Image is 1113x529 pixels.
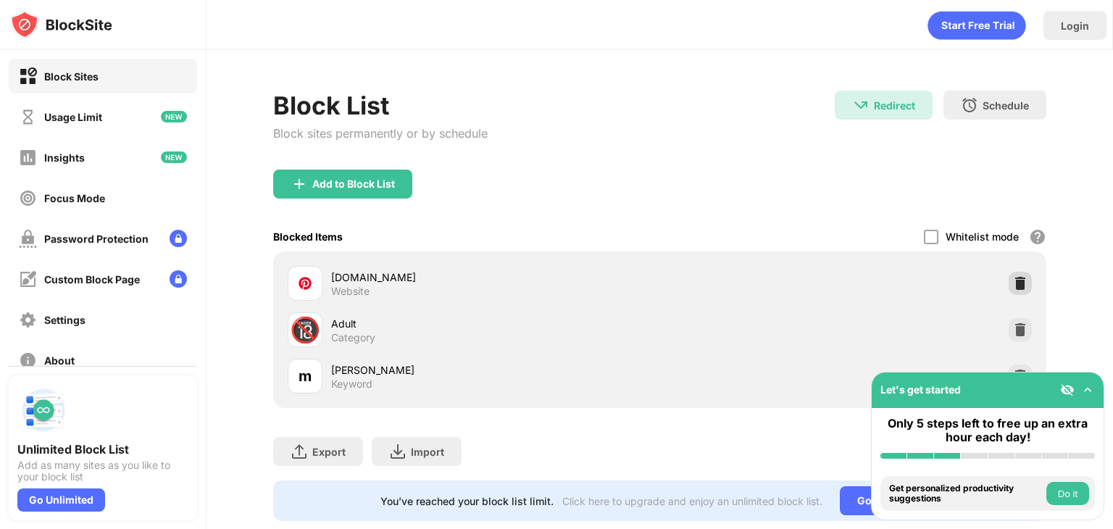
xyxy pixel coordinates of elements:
[44,273,140,286] div: Custom Block Page
[44,314,86,326] div: Settings
[44,111,102,123] div: Usage Limit
[299,365,312,387] div: m
[19,351,37,370] img: about-off.svg
[44,192,105,204] div: Focus Mode
[44,233,149,245] div: Password Protection
[411,446,444,458] div: Import
[273,230,343,243] div: Blocked Items
[1080,383,1095,397] img: omni-setup-toggle.svg
[273,126,488,141] div: Block sites permanently or by schedule
[44,354,75,367] div: About
[312,178,395,190] div: Add to Block List
[1046,482,1089,505] button: Do it
[296,275,314,292] img: favicons
[161,151,187,163] img: new-icon.svg
[17,384,70,436] img: push-block-list.svg
[19,189,37,207] img: focus-off.svg
[331,378,372,391] div: Keyword
[19,230,37,248] img: password-protection-off.svg
[1061,20,1089,32] div: Login
[44,151,85,164] div: Insights
[889,483,1043,504] div: Get personalized productivity suggestions
[331,316,659,331] div: Adult
[380,495,554,507] div: You’ve reached your block list limit.
[562,495,822,507] div: Click here to upgrade and enjoy an unlimited block list.
[312,446,346,458] div: Export
[19,108,37,126] img: time-usage-off.svg
[19,311,37,329] img: settings-off.svg
[983,99,1029,112] div: Schedule
[17,442,188,457] div: Unlimited Block List
[10,10,112,39] img: logo-blocksite.svg
[273,91,488,120] div: Block List
[161,111,187,122] img: new-icon.svg
[840,486,939,515] div: Go Unlimited
[19,67,37,86] img: block-on.svg
[331,285,370,298] div: Website
[17,459,188,483] div: Add as many sites as you like to your block list
[170,270,187,288] img: lock-menu.svg
[290,315,320,345] div: 🔞
[874,99,915,112] div: Redirect
[19,270,37,288] img: customize-block-page-off.svg
[19,149,37,167] img: insights-off.svg
[331,362,659,378] div: [PERSON_NAME]
[331,331,375,344] div: Category
[17,488,105,512] div: Go Unlimited
[946,230,1019,243] div: Whitelist mode
[331,270,659,285] div: [DOMAIN_NAME]
[927,11,1026,40] div: animation
[1060,383,1075,397] img: eye-not-visible.svg
[880,417,1095,444] div: Only 5 steps left to free up an extra hour each day!
[880,383,961,396] div: Let's get started
[44,70,99,83] div: Block Sites
[170,230,187,247] img: lock-menu.svg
